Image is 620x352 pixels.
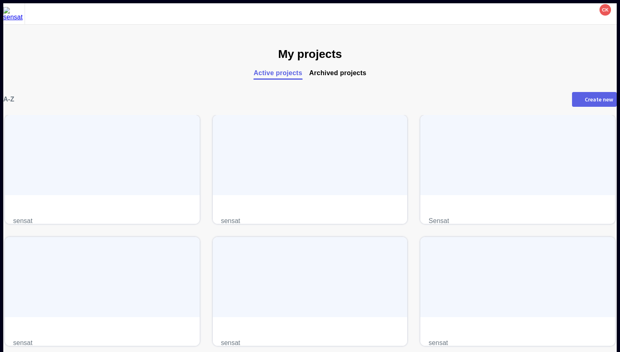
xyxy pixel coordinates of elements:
text: CK [602,7,609,12]
span: Active projects [253,69,302,77]
h1: My projects [278,48,342,61]
span: Archived projects [309,69,367,77]
div: A-Z [3,96,14,103]
div: Create new [585,97,613,102]
button: Create new [572,92,617,107]
span: sensat [13,217,191,225]
span: sensat [221,217,399,225]
span: sensat [221,339,399,347]
span: sensat [13,339,191,347]
img: sensat [3,7,25,21]
span: Sensat [429,217,607,225]
span: sensat [429,339,607,347]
